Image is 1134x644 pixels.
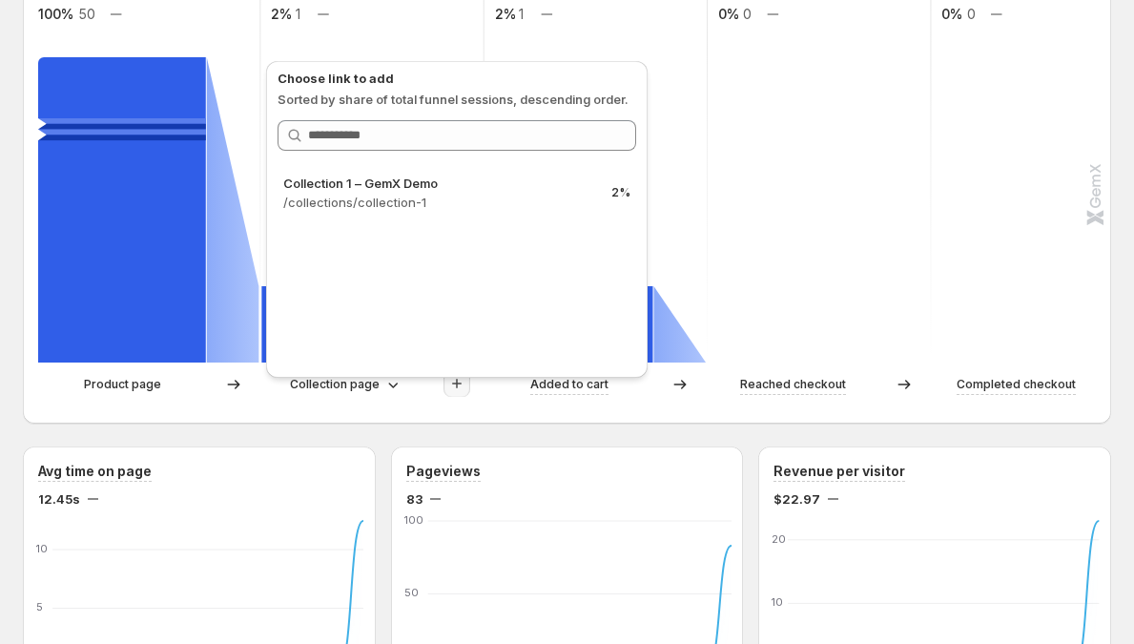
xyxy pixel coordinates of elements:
p: /collections/collection-1 [283,193,596,212]
h3: Revenue per visitor [773,462,905,481]
p: Added to cart [530,375,608,394]
p: Choose link to add [278,69,636,88]
text: 10 [772,595,783,609]
text: 0% [718,6,739,22]
h3: Avg time on page [38,462,152,481]
span: 12.45s [38,489,80,509]
text: 100% [38,6,73,22]
text: 100 [404,513,423,527]
h3: Pageviews [406,462,481,481]
text: 2% [495,6,516,22]
text: 20 [772,532,786,546]
text: 10 [36,542,48,555]
p: Collection page [290,375,380,394]
p: 2% [611,185,630,200]
p: Sorted by share of total funnel sessions, descending order. [278,90,636,109]
p: Completed checkout [957,375,1076,394]
text: 1 [296,6,300,22]
text: 50 [78,6,95,22]
p: Reached checkout [740,375,846,394]
text: 0 [743,6,752,22]
text: 1 [519,6,524,22]
text: 0% [941,6,962,22]
text: 2% [271,6,292,22]
span: 83 [406,489,423,509]
text: 5 [36,601,43,614]
p: Product page [84,375,161,394]
text: 0 [967,6,976,22]
span: $22.97 [773,489,820,509]
text: 50 [404,587,419,600]
p: Collection 1 – GemX Demo [283,174,596,193]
